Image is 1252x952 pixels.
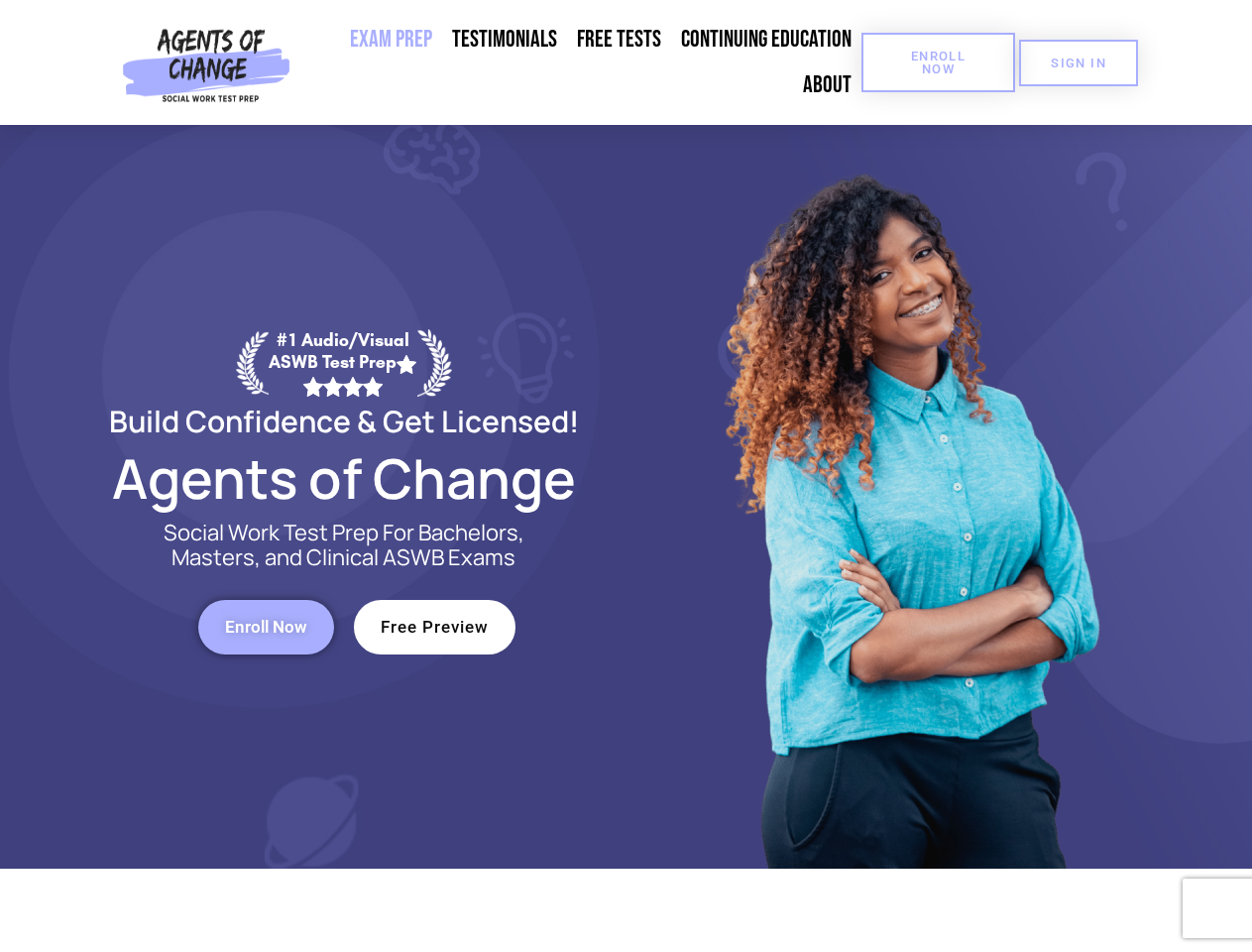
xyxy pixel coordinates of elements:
a: Free Preview [354,600,515,654]
h2: Agents of Change [61,455,626,501]
a: Free Tests [567,17,671,62]
span: Enroll Now [893,50,983,75]
a: Testimonials [442,17,567,62]
h2: Build Confidence & Get Licensed! [61,407,626,435]
img: Website Image 1 (1) [711,125,1107,869]
a: SIGN IN [1019,40,1138,86]
a: Continuing Education [671,17,861,62]
nav: Menu [298,17,861,108]
a: About [793,62,861,108]
div: #1 Audio/Visual ASWB Test Prep [269,329,417,396]
a: Enroll Now [198,600,334,654]
a: Enroll Now [861,33,1015,92]
span: Free Preview [381,619,489,636]
p: Social Work Test Prep For Bachelors, Masters, and Clinical ASWB Exams [141,521,547,570]
span: SIGN IN [1051,57,1106,69]
span: Enroll Now [225,619,307,636]
a: Exam Prep [340,17,442,62]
